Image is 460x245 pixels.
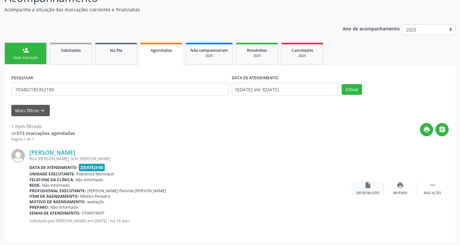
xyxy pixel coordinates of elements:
[292,48,313,53] span: Cancelados
[76,171,114,177] span: Policlinica Municipal
[82,210,104,216] span: ST00019697
[29,149,75,156] a: [PERSON_NAME]
[29,218,352,224] p: Solicitado por [PERSON_NAME] em [DATE] - há 14 dias
[29,210,80,216] b: Senha de atendimento:
[50,205,78,210] span: Não informado
[364,182,371,189] i: insert_drive_file
[11,123,75,130] div: 1 item filtrado
[190,53,228,58] div: 2025
[424,191,441,195] div: Mais ações
[87,199,104,205] span: avaliação
[29,171,75,177] b: Unidade executante:
[435,123,449,136] button: 
[29,165,78,170] b: Data de atendimento:
[342,84,362,95] button: Filtrar
[11,137,75,142] div: Página 1 de 1
[29,183,41,188] b: Rede:
[29,188,86,194] b: Profissional executante:
[343,24,400,32] p: Ano de acompanhamento
[429,182,436,189] i: 
[29,205,49,210] b: Preparo:
[29,177,74,183] b: Telefone da clínica:
[397,182,404,189] i: print
[393,191,407,195] div: Imprimir
[87,188,166,194] span: [PERSON_NAME] Parente [PERSON_NAME]
[29,199,86,205] b: Motivo de agendamento:
[11,73,33,83] label: PESQUISAR
[80,194,110,199] span: Médico Pediatra
[11,149,25,162] img: img
[17,130,75,136] strong: 513 marcações agendadas
[79,164,105,171] span: 2[DATE]3:00
[232,73,278,83] label: DATA DE ATENDIMENTO
[11,83,229,96] input: Nome, CNS
[241,53,273,58] div: 2025
[247,48,267,53] span: Resolvidos
[75,177,103,183] span: Não informado
[29,194,79,199] b: Item de agendamento:
[5,6,320,13] p: Acompanhe a situação das marcações correntes e finalizadas
[356,191,380,195] div: Exportar (PDF)
[423,126,430,133] i: print
[29,156,352,161] div: Rua [PERSON_NAME], S/N, [PERSON_NAME]
[286,53,318,58] div: 2025
[9,55,42,60] div: Nova marcação
[22,47,29,54] div: person_add
[110,48,122,53] span: Na fila
[439,126,446,133] i: 
[42,183,70,188] span: Não informado
[11,130,75,137] div: de
[61,48,81,53] span: Solicitados
[11,105,50,116] button: Mais filtroskeyboard_arrow_down
[39,107,46,114] i: keyboard_arrow_down
[420,123,433,136] button: print
[151,48,172,53] span: Agendados
[232,83,339,96] input: Selecione um intervalo
[190,48,228,53] span: Não compareceram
